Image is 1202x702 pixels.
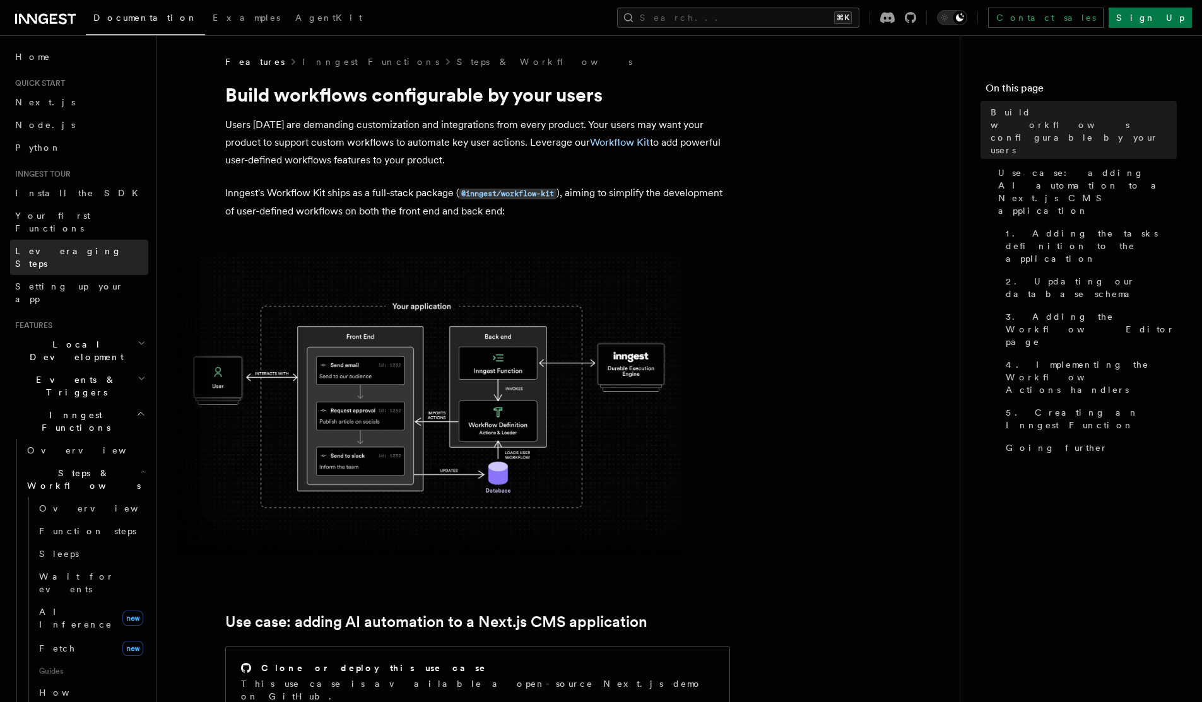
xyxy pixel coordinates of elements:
span: Features [225,56,285,68]
span: Home [15,50,50,63]
span: Install the SDK [15,188,146,198]
p: Inngest's Workflow Kit ships as a full-stack package ( ), aiming to simplify the development of u... [225,184,730,220]
button: Search...⌘K [617,8,859,28]
span: Examples [213,13,280,23]
span: AgentKit [295,13,362,23]
a: Setting up your app [10,275,148,310]
a: Contact sales [988,8,1104,28]
h2: Clone or deploy this use case [261,662,486,674]
a: Python [10,136,148,159]
a: Wait for events [34,565,148,600]
span: 1. Adding the tasks definition to the application [1006,227,1177,265]
a: Function steps [34,520,148,542]
button: Toggle dark mode [937,10,967,25]
a: Steps & Workflows [457,56,632,68]
span: Inngest tour [10,169,71,179]
button: Local Development [10,333,148,368]
a: Leveraging Steps [10,240,148,275]
a: Install the SDK [10,182,148,204]
a: @inngest/workflow-kit [459,187,557,199]
span: Events & Triggers [10,373,138,399]
a: Node.js [10,114,148,136]
span: Sleeps [39,549,79,559]
a: Home [10,45,148,68]
span: Build workflows configurable by your users [991,106,1177,156]
button: Inngest Functions [10,404,148,439]
span: Use case: adding AI automation to a Next.js CMS application [998,167,1177,217]
a: Sleeps [34,542,148,565]
span: Inngest Functions [10,409,136,434]
h4: On this page [986,81,1177,101]
span: Documentation [93,13,197,23]
a: Your first Functions [10,204,148,240]
a: AgentKit [288,4,370,34]
span: new [122,611,143,626]
span: Features [10,320,52,331]
span: new [122,641,143,656]
span: Leveraging Steps [15,246,122,269]
a: Next.js [10,91,148,114]
span: Next.js [15,97,75,107]
a: Fetchnew [34,636,148,661]
a: 5. Creating an Inngest Function [1001,401,1177,436]
a: Overview [34,497,148,520]
span: Going further [1006,442,1108,454]
button: Steps & Workflows [22,462,148,497]
a: Use case: adding AI automation to a Next.js CMS application [993,161,1177,222]
img: The Workflow Kit provides a Workflow Engine to compose workflow actions on the back end and a set... [177,253,681,555]
a: Examples [205,4,288,34]
span: Steps & Workflows [22,467,141,492]
h1: Build workflows configurable by your users [225,83,730,106]
a: Overview [22,439,148,462]
a: AI Inferencenew [34,600,148,636]
a: 2. Updating our database schema [1001,270,1177,305]
span: Overview [39,503,169,513]
span: Guides [34,661,148,681]
a: Workflow Kit [590,136,650,148]
a: Going further [1001,436,1177,459]
span: Python [15,143,61,153]
span: 5. Creating an Inngest Function [1006,406,1177,431]
span: Node.js [15,120,75,130]
a: 3. Adding the Workflow Editor page [1001,305,1177,353]
a: 1. Adding the tasks definition to the application [1001,222,1177,270]
span: Overview [27,445,157,455]
kbd: ⌘K [834,11,852,24]
a: Documentation [86,4,205,35]
code: @inngest/workflow-kit [459,189,557,199]
a: Sign Up [1109,8,1192,28]
span: Setting up your app [15,281,124,304]
a: Build workflows configurable by your users [986,101,1177,161]
span: AI Inference [39,607,112,629]
span: Fetch [39,643,76,653]
span: 4. Implementing the Workflow Actions handlers [1006,358,1177,396]
span: Local Development [10,338,138,363]
span: Your first Functions [15,211,90,233]
a: Inngest Functions [302,56,439,68]
span: Wait for events [39,571,114,594]
span: Function steps [39,526,136,536]
span: 2. Updating our database schema [1006,275,1177,300]
span: 3. Adding the Workflow Editor page [1006,310,1177,348]
button: Events & Triggers [10,368,148,404]
p: Users [DATE] are demanding customization and integrations from every product. Your users may want... [225,116,730,169]
a: Use case: adding AI automation to a Next.js CMS application [225,613,647,631]
span: Quick start [10,78,65,88]
a: 4. Implementing the Workflow Actions handlers [1001,353,1177,401]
